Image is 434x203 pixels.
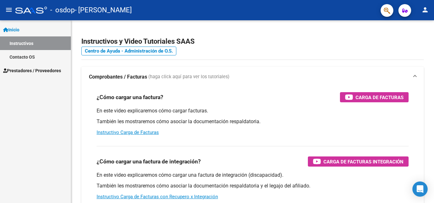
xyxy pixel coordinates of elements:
[97,107,409,114] p: En este video explicaremos cómo cargar facturas.
[3,26,19,33] span: Inicio
[50,3,75,17] span: - osdop
[81,47,176,55] a: Centro de Ayuda - Administración de O.S.
[356,93,403,101] span: Carga de Facturas
[308,156,409,167] button: Carga de Facturas Integración
[97,130,159,135] a: Instructivo Carga de Facturas
[323,158,403,166] span: Carga de Facturas Integración
[97,194,218,200] a: Instructivo Carga de Facturas con Recupero x Integración
[97,118,409,125] p: También les mostraremos cómo asociar la documentación respaldatoria.
[81,67,424,87] mat-expansion-panel-header: Comprobantes / Facturas (haga click aquí para ver los tutoriales)
[81,35,424,48] h2: Instructivos y Video Tutoriales SAAS
[148,73,229,80] span: (haga click aquí para ver los tutoriales)
[97,172,409,179] p: En este video explicaremos cómo cargar una factura de integración (discapacidad).
[97,157,201,166] h3: ¿Cómo cargar una factura de integración?
[89,73,147,80] strong: Comprobantes / Facturas
[412,181,428,197] div: Open Intercom Messenger
[97,93,163,102] h3: ¿Cómo cargar una factura?
[75,3,132,17] span: - [PERSON_NAME]
[5,6,13,14] mat-icon: menu
[97,182,409,189] p: También les mostraremos cómo asociar la documentación respaldatoria y el legajo del afiliado.
[340,92,409,102] button: Carga de Facturas
[421,6,429,14] mat-icon: person
[3,67,61,74] span: Prestadores / Proveedores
